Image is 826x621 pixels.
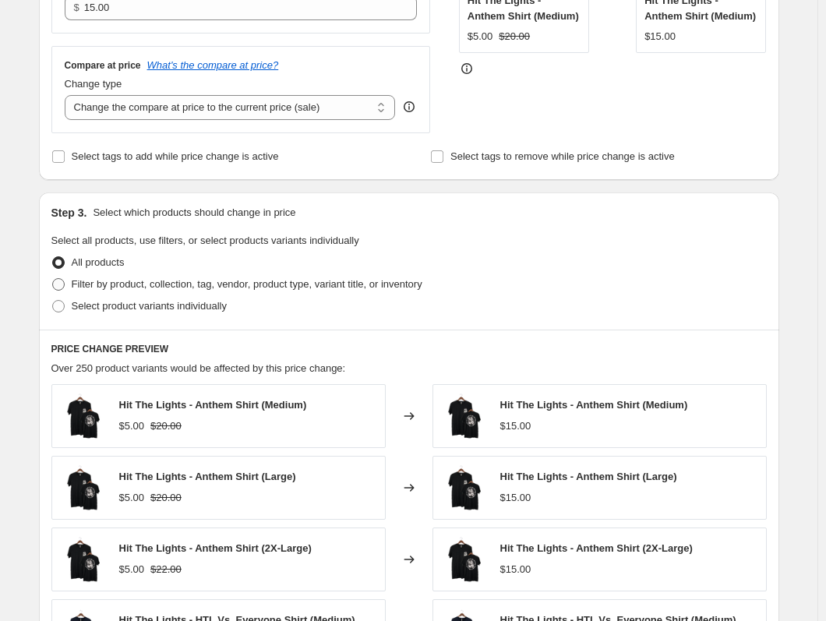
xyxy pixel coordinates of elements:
[93,205,295,221] p: Select which products should change in price
[441,536,488,583] img: HTL_Anthem_group_80x.png
[72,256,125,268] span: All products
[500,563,531,575] span: $15.00
[450,150,675,162] span: Select tags to remove while price change is active
[60,536,107,583] img: HTL_Anthem_group_80x.png
[441,393,488,439] img: HTL_Anthem_group_80x.png
[150,492,182,503] span: $20.00
[60,464,107,511] img: HTL_Anthem_group_80x.png
[499,30,530,42] span: $20.00
[119,471,296,482] span: Hit The Lights - Anthem Shirt (Large)
[500,542,693,554] span: Hit The Lights - Anthem Shirt (2X-Large)
[119,542,312,554] span: Hit The Lights - Anthem Shirt (2X-Large)
[441,464,488,511] img: HTL_Anthem_group_80x.png
[74,2,79,13] span: $
[468,30,493,42] span: $5.00
[500,492,531,503] span: $15.00
[500,399,688,411] span: Hit The Lights - Anthem Shirt (Medium)
[51,205,87,221] h2: Step 3.
[119,492,145,503] span: $5.00
[72,300,227,312] span: Select product variants individually
[72,150,279,162] span: Select tags to add while price change is active
[147,59,279,71] button: What's the compare at price?
[60,393,107,439] img: HTL_Anthem_group_80x.png
[51,343,767,355] h6: PRICE CHANGE PREVIEW
[500,420,531,432] span: $15.00
[644,30,676,42] span: $15.00
[401,99,417,115] div: help
[150,420,182,432] span: $20.00
[119,399,307,411] span: Hit The Lights - Anthem Shirt (Medium)
[500,471,677,482] span: Hit The Lights - Anthem Shirt (Large)
[119,563,145,575] span: $5.00
[65,78,122,90] span: Change type
[150,563,182,575] span: $22.00
[51,362,346,374] span: Over 250 product variants would be affected by this price change:
[51,235,359,246] span: Select all products, use filters, or select products variants individually
[65,59,141,72] h3: Compare at price
[119,420,145,432] span: $5.00
[72,278,422,290] span: Filter by product, collection, tag, vendor, product type, variant title, or inventory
